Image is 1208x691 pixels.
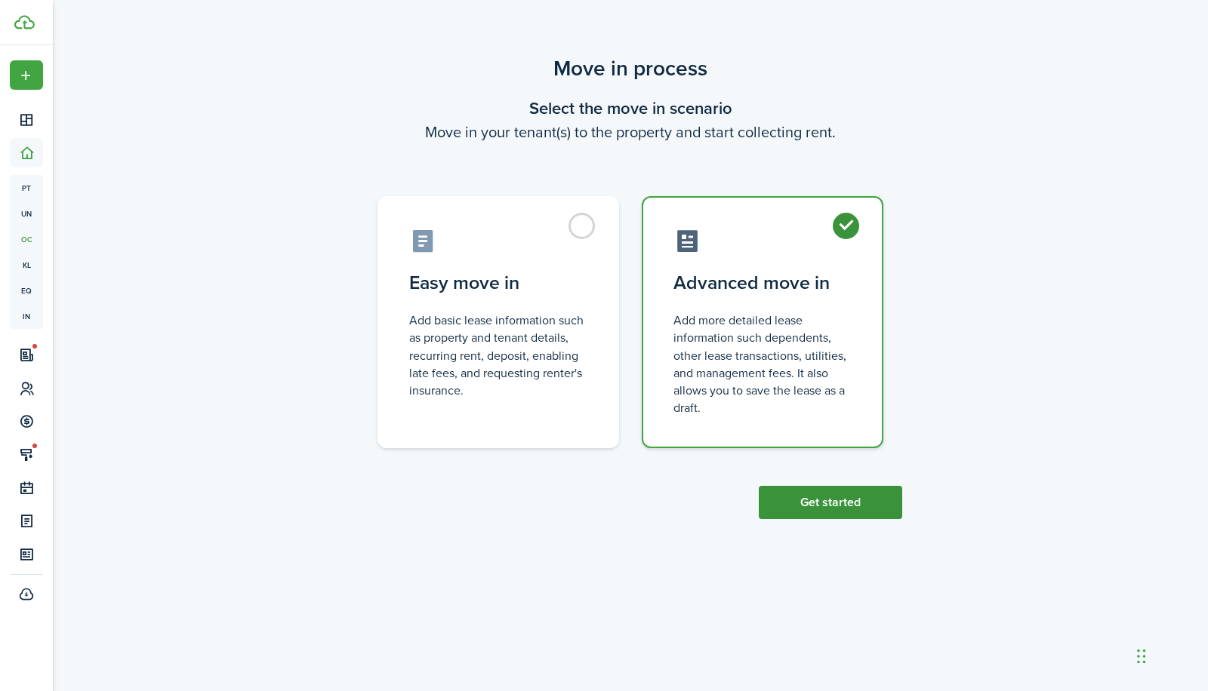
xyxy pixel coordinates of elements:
control-radio-card-description: Add more detailed lease information such dependents, other lease transactions, utilities, and man... [673,312,852,416]
a: oc [10,226,43,252]
div: Drag [1137,634,1146,679]
a: pt [10,175,43,201]
a: in [10,303,43,329]
a: un [10,201,43,226]
button: Open menu [10,60,43,90]
button: Get started [759,486,902,519]
scenario-title: Move in process [359,53,902,84]
iframe: Chat Widget [1132,619,1208,691]
a: kl [10,252,43,278]
img: TenantCloud [14,15,35,29]
control-radio-card-description: Add basic lease information such as property and tenant details, recurring rent, deposit, enablin... [409,312,587,399]
control-radio-card-title: Easy move in [409,269,587,296]
a: eq [10,278,43,303]
control-radio-card-title: Advanced move in [673,269,852,296]
wizard-step-header-description: Move in your tenant(s) to the property and start collecting rent. [359,121,902,143]
wizard-step-header-title: Select the move in scenario [359,96,902,121]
